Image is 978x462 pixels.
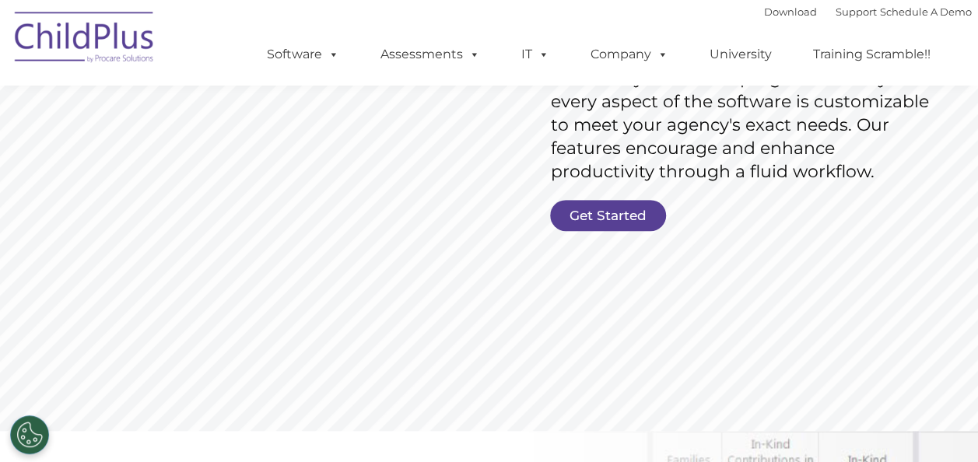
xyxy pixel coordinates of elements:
a: IT [506,39,565,70]
a: Training Scramble!! [797,39,946,70]
a: Download [764,5,817,18]
a: Company [575,39,684,70]
a: Schedule A Demo [880,5,972,18]
a: Support [836,5,877,18]
img: ChildPlus by Procare Solutions [7,1,163,79]
a: Assessments [365,39,496,70]
button: Cookies Settings [10,415,49,454]
a: Get Started [550,200,666,231]
font: | [764,5,972,18]
rs-layer: ChildPlus is an all-in-one software solution for Head Start, EHS, Migrant, State Pre-K, or other ... [551,20,937,184]
a: Software [251,39,355,70]
a: University [694,39,787,70]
